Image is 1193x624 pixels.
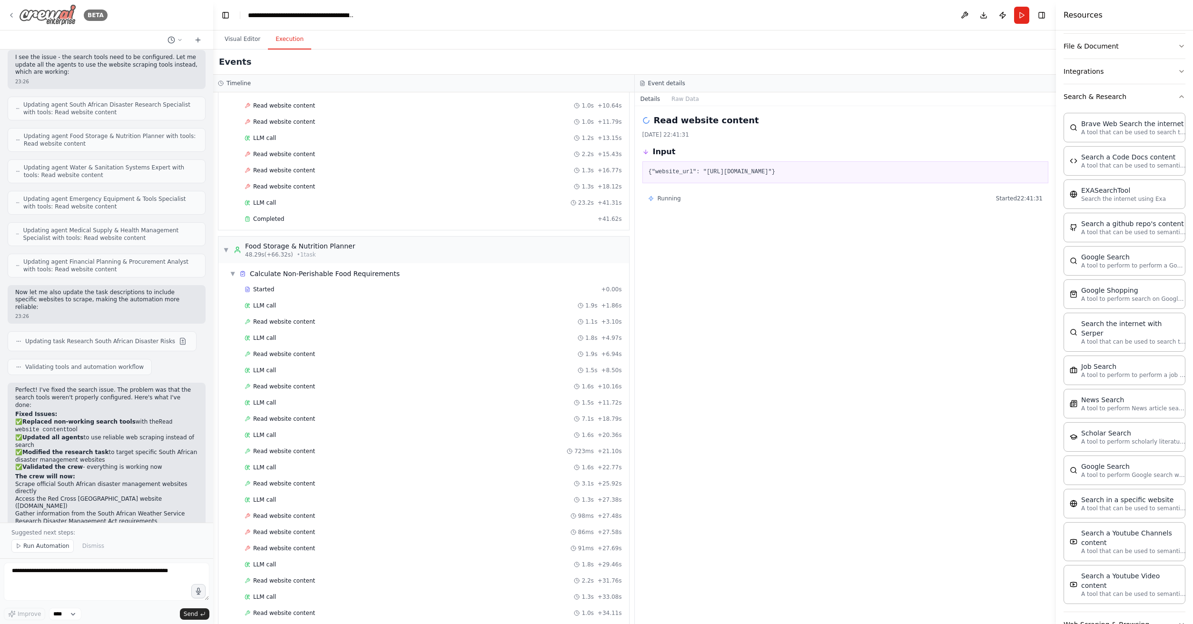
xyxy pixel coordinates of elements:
[19,4,76,26] img: Logo
[598,118,622,126] span: + 11.79s
[1081,152,1186,162] div: Search a Code Docs content
[191,584,206,598] button: Click to speak your automation idea
[15,386,198,409] p: Perfect! I've fixed the search issue. The problem was that the search tools weren't properly conf...
[1081,262,1186,269] p: A tool to perform to perform a Google search with a search_query.
[15,418,198,471] p: ✅ with the tool ✅ to use reliable web scraping instead of search ✅ to target specific South Afric...
[219,9,232,22] button: Hide left sidebar
[1081,186,1166,195] div: EXASearchTool
[585,366,597,374] span: 1.5s
[227,79,251,87] h3: Timeline
[598,383,622,390] span: + 10.16s
[1070,581,1077,588] img: YoutubeVideoSearchTool
[582,383,593,390] span: 1.6s
[84,10,108,21] div: BETA
[1081,462,1186,471] div: Google Search
[585,334,597,342] span: 1.8s
[1064,59,1185,84] button: Integrations
[585,318,597,326] span: 1.1s
[582,102,593,109] span: 1.0s
[598,399,622,406] span: + 11.72s
[22,434,83,441] strong: Updated all agents
[1081,219,1186,228] div: Search a github repo's content
[578,512,594,520] span: 98ms
[666,92,705,106] button: Raw Data
[253,399,276,406] span: LLM call
[1070,257,1077,265] img: SerpApiGoogleSearchTool
[253,609,315,617] span: Read website content
[648,79,685,87] h3: Event details
[598,528,622,536] span: + 27.58s
[15,54,198,76] p: I see the issue - the search tools need to be configured. Let me update all the agents to use the...
[1081,438,1186,446] p: A tool to perform scholarly literature search with a search_query.
[1081,252,1186,262] div: Google Search
[1070,466,1077,474] img: SerplyWebSearchTool
[11,529,202,536] p: Suggested next steps:
[601,366,621,374] span: + 8.50s
[1070,157,1077,165] img: CodeDocsSearchTool
[1070,366,1077,374] img: SerplyJobSearchTool
[22,449,108,456] strong: Modified the research task
[1081,405,1186,412] p: A tool to perform News article search with a search_query.
[1081,319,1186,338] div: Search the internet with Serper
[601,302,621,309] span: + 1.86s
[1070,400,1077,407] img: SerplyNewsSearchTool
[23,101,197,116] span: Updating agent South African Disaster Research Specialist with tools: Read website content
[582,399,593,406] span: 1.5s
[598,609,622,617] span: + 34.11s
[253,199,276,207] span: LLM call
[15,473,75,480] strong: The crew will now:
[253,561,276,568] span: LLM call
[582,415,593,423] span: 7.1s
[15,419,173,434] code: Read website content
[82,542,104,550] span: Dismiss
[253,528,315,536] span: Read website content
[598,183,622,190] span: + 18.12s
[15,289,198,311] p: Now let me also update the task descriptions to include specific websites to scrape, making the a...
[219,55,251,69] h2: Events
[598,480,622,487] span: + 25.92s
[1081,338,1186,346] p: A tool that can be used to search the internet with a search_query. Supports different search typ...
[598,415,622,423] span: + 18.79s
[582,480,593,487] span: 3.1s
[253,134,276,142] span: LLM call
[585,302,597,309] span: 1.9s
[582,118,593,126] span: 1.0s
[1064,34,1185,59] button: File & Document
[253,383,315,390] span: Read website content
[1070,500,1077,507] img: WebsiteSearchTool
[230,270,236,277] span: ▼
[253,431,276,439] span: LLM call
[253,286,274,293] span: Started
[15,495,198,510] li: Access the Red Cross [GEOGRAPHIC_DATA] website ([DOMAIN_NAME])
[653,146,676,158] h3: Input
[1070,433,1077,441] img: SerplyScholarSearchTool
[1070,538,1077,545] img: YoutubeChannelSearchTool
[1081,119,1186,129] div: Brave Web Search the internet
[582,464,593,471] span: 1.6s
[598,167,622,174] span: + 16.77s
[598,199,622,207] span: + 41.31s
[1081,295,1186,303] p: A tool to perform search on Google shopping with a search_query.
[1081,495,1186,505] div: Search in a specific website
[598,447,622,455] span: + 21.10s
[582,593,593,601] span: 1.3s
[253,183,315,190] span: Read website content
[578,528,594,536] span: 86ms
[1070,328,1077,336] img: SerperDevTool
[582,496,593,504] span: 1.3s
[1081,505,1186,512] p: A tool that can be used to semantic search a query from a specific URL content.
[582,577,593,584] span: 2.2s
[15,313,198,320] div: 23:26
[4,608,45,620] button: Improve
[601,350,621,358] span: + 6.94s
[582,431,593,439] span: 1.6s
[18,610,41,618] span: Improve
[582,134,593,142] span: 1.2s
[23,258,197,273] span: Updating agent Financial Planning & Procurement Analyst with tools: Read website content
[1064,10,1103,21] h4: Resources
[1035,9,1048,22] button: Hide right sidebar
[190,34,206,46] button: Start a new chat
[253,118,315,126] span: Read website content
[1070,290,1077,298] img: SerpApiGoogleShoppingTool
[574,447,594,455] span: 723ms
